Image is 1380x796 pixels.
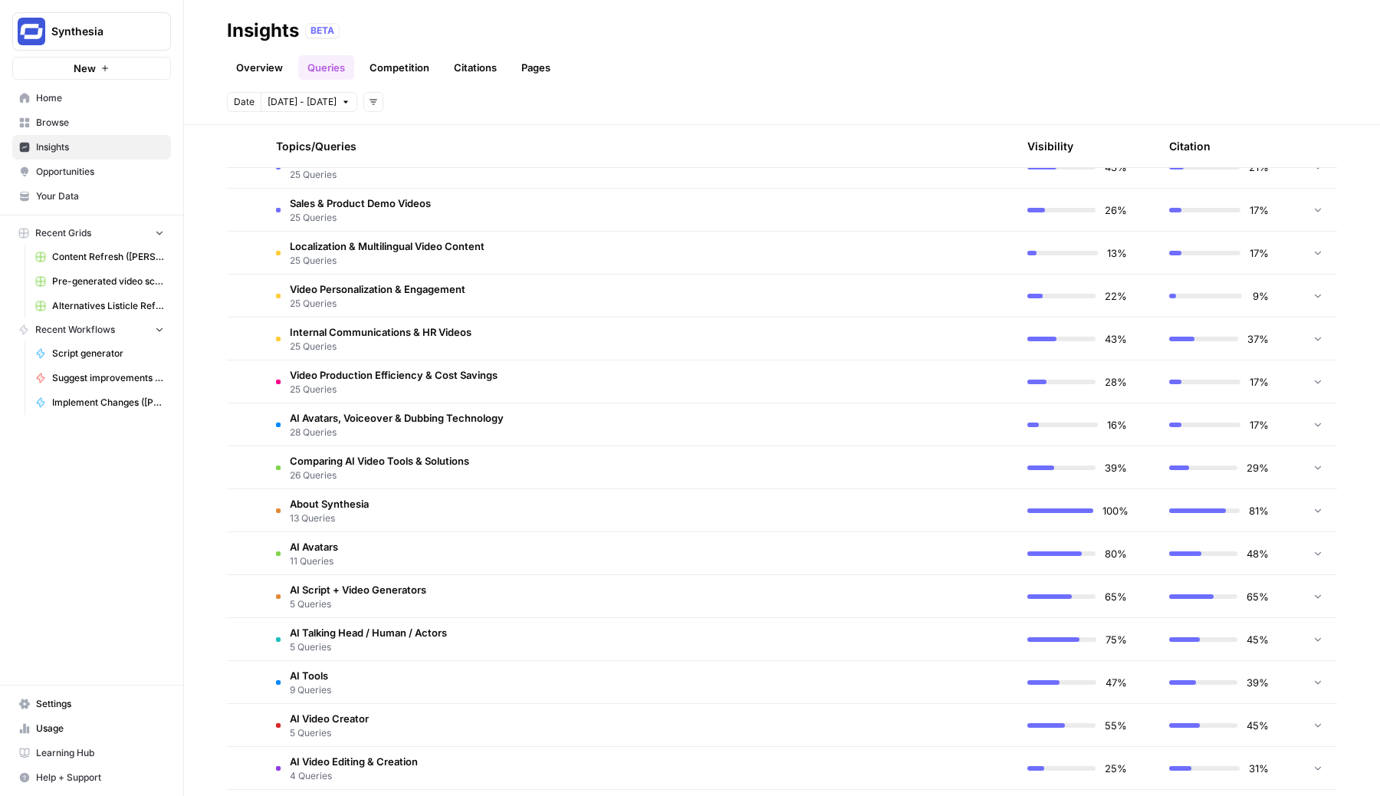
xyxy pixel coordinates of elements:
span: Sales & Product Demo Videos [290,196,431,211]
button: [DATE] - [DATE] [261,92,357,112]
span: Usage [36,722,164,735]
span: 37% [1247,331,1269,347]
span: 25 Queries [290,297,465,311]
span: 39% [1105,460,1127,475]
span: AI Talking Head / Human / Actors [290,625,447,640]
span: 43% [1105,331,1127,347]
span: 16% [1107,417,1127,433]
a: Content Refresh ([PERSON_NAME]'s edit) [28,245,171,269]
span: AI Video Editing & Creation [290,754,418,769]
div: Visibility [1027,139,1073,154]
span: 25 Queries [290,211,431,225]
button: New [12,57,171,80]
span: 25 Queries [290,254,485,268]
span: Pre-generated video scripts [52,275,164,288]
span: 17% [1250,417,1269,433]
span: Synthesia [51,24,144,39]
a: Implement Changes ([PERSON_NAME]'s edit) [28,390,171,415]
span: Settings [36,697,164,711]
span: 26 Queries [290,469,469,482]
div: Insights [227,18,299,43]
a: Your Data [12,184,171,209]
a: Competition [360,55,439,80]
span: Localization & Multilingual Video Content [290,238,485,254]
a: Alternatives Listicle Refresh [28,294,171,318]
span: 48% [1247,546,1269,561]
a: Overview [227,55,292,80]
span: 55% [1105,718,1127,733]
span: Opportunities [36,165,164,179]
span: 22% [1105,288,1127,304]
span: Home [36,91,164,105]
span: 25% [1105,761,1127,776]
span: 5 Queries [290,640,447,654]
a: Pre-generated video scripts [28,269,171,294]
span: Your Data [36,189,164,203]
span: Suggest improvements ([PERSON_NAME]'s edit) [52,371,164,385]
span: Browse [36,116,164,130]
span: 81% [1249,503,1269,518]
span: Alternatives Listicle Refresh [52,299,164,313]
span: Recent Workflows [35,323,115,337]
span: 5 Queries [290,726,369,740]
span: 13 Queries [290,511,369,525]
span: Date [234,95,255,109]
span: Recent Grids [35,226,91,240]
span: 28% [1105,374,1127,390]
span: Video Production Efficiency & Cost Savings [290,367,498,383]
span: About Synthesia [290,496,369,511]
div: Citation [1169,125,1211,167]
span: AI Avatars [290,539,338,554]
span: 25 Queries [290,383,498,396]
a: Opportunities [12,160,171,184]
a: Citations [445,55,506,80]
button: Workspace: Synthesia [12,12,171,51]
span: 4 Queries [290,769,418,783]
span: 47% [1106,675,1127,690]
button: Recent Workflows [12,318,171,341]
span: 45% [1247,632,1269,647]
span: 11 Queries [290,554,338,568]
img: Synthesia Logo [18,18,45,45]
span: Comparing AI Video Tools & Solutions [290,453,469,469]
span: 75% [1106,632,1127,647]
span: Content Refresh ([PERSON_NAME]'s edit) [52,250,164,264]
span: 29% [1247,460,1269,475]
span: 17% [1250,202,1269,218]
button: Help + Support [12,765,171,790]
span: 13% [1107,245,1127,261]
span: Video Personalization & Engagement [290,281,465,297]
span: AI Video Creator [290,711,369,726]
span: 25 Queries [290,168,442,182]
span: Implement Changes ([PERSON_NAME]'s edit) [52,396,164,410]
a: Browse [12,110,171,135]
span: AI Avatars, Voiceover & Dubbing Technology [290,410,504,426]
a: Suggest improvements ([PERSON_NAME]'s edit) [28,366,171,390]
span: [DATE] - [DATE] [268,95,337,109]
span: 80% [1105,546,1127,561]
span: 26% [1105,202,1127,218]
span: 31% [1249,761,1269,776]
a: Script generator [28,341,171,366]
span: 28 Queries [290,426,504,439]
span: New [74,61,96,76]
a: Insights [12,135,171,160]
span: 9% [1251,288,1269,304]
span: 17% [1250,245,1269,261]
span: AI Tools [290,668,331,683]
span: Script generator [52,347,164,360]
span: 25 Queries [290,340,472,354]
span: 45% [1247,718,1269,733]
div: BETA [305,23,340,38]
span: 5 Queries [290,597,426,611]
a: Usage [12,716,171,741]
span: 65% [1247,589,1269,604]
span: 9 Queries [290,683,331,697]
a: Pages [512,55,560,80]
span: AI Script + Video Generators [290,582,426,597]
a: Learning Hub [12,741,171,765]
button: Recent Grids [12,222,171,245]
span: 65% [1105,589,1127,604]
a: Home [12,86,171,110]
a: Queries [298,55,354,80]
